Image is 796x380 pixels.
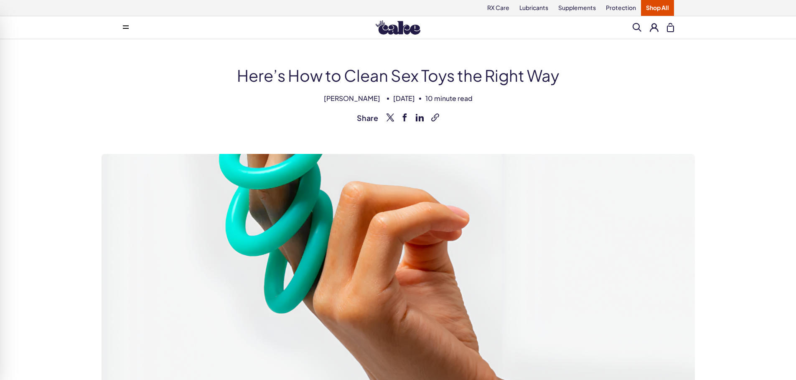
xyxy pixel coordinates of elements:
h1: Here’s How to Clean Sex Toys the Right Way [122,64,674,86]
span: 10 minute read [425,94,473,103]
span: [DATE] [393,94,415,103]
img: Hello Cake [376,20,420,35]
span: Share [357,113,378,123]
span: [PERSON_NAME] [324,94,380,103]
